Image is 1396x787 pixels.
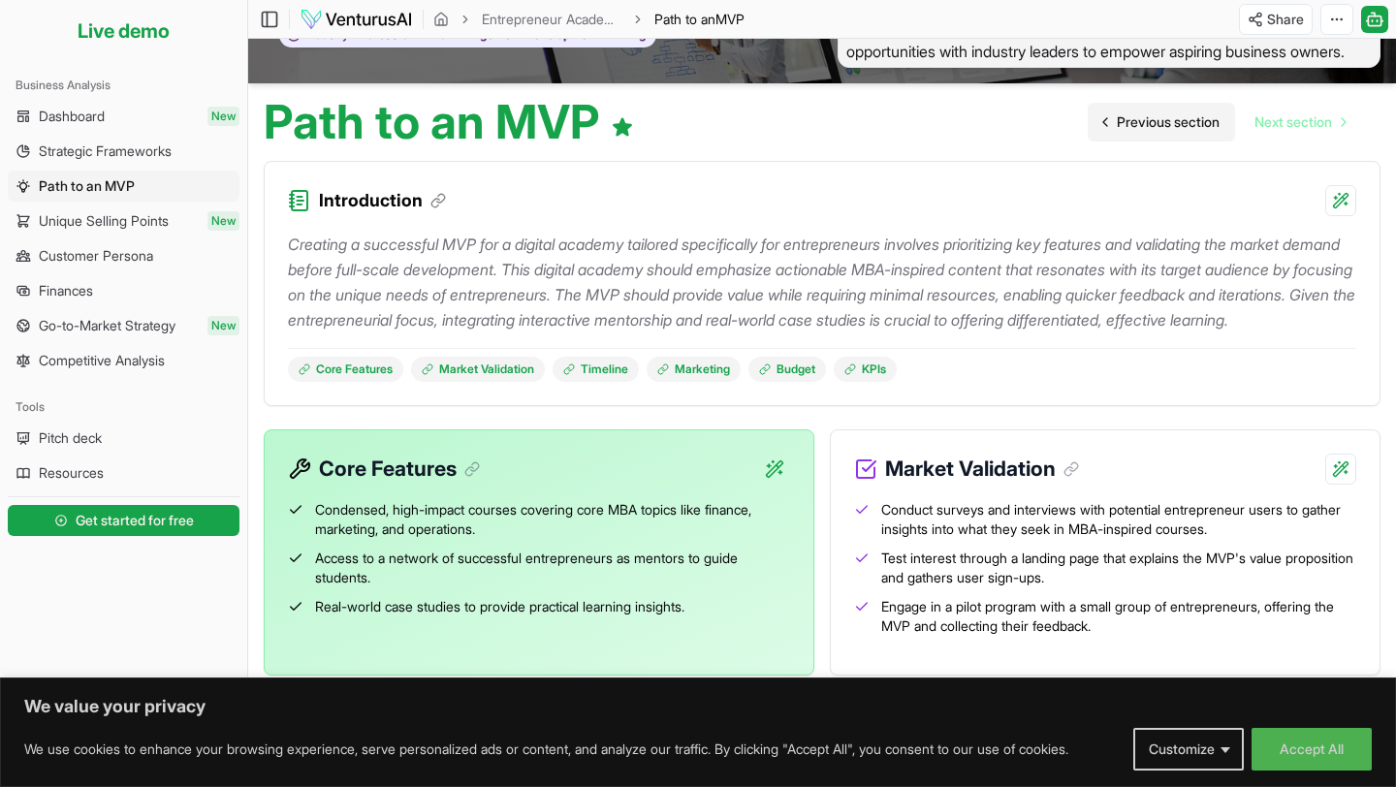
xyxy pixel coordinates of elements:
span: Conduct surveys and interviews with potential entrepreneur users to gather insights into what the... [881,500,1356,539]
h3: Core Features [319,454,480,485]
span: Customer Persona [39,246,153,266]
a: Market Validation [411,357,545,382]
span: Pitch deck [39,428,102,448]
a: Go to next page [1239,103,1361,142]
a: Resources [8,457,239,488]
span: Share [1267,10,1304,29]
span: New [207,316,239,335]
div: Business Analysis [8,70,239,101]
p: We value your privacy [24,695,1372,718]
button: Accept All [1252,728,1372,771]
button: Customize [1133,728,1244,771]
span: Real-world case studies to provide practical learning insights. [315,597,684,616]
nav: pagination [1088,103,1361,142]
a: Competitive Analysis [8,345,239,376]
a: DashboardNew [8,101,239,132]
a: Go to previous page [1088,103,1235,142]
a: Unique Selling PointsNew [8,205,239,236]
button: Get started for free [8,505,239,536]
span: Resources [39,463,104,483]
a: Marketing [647,357,741,382]
span: Competitive Analysis [39,351,165,370]
button: Share [1239,4,1313,35]
p: Creating a successful MVP for a digital academy tailored specifically for entrepreneurs involves ... [288,232,1356,332]
span: Get started for free [76,511,194,530]
span: Engage in a pilot program with a small group of entrepreneurs, offering the MVP and collecting th... [881,597,1356,636]
a: Timeline [553,357,639,382]
span: Access to a network of successful entrepreneurs as mentors to guide students. [315,549,790,587]
span: New [207,211,239,231]
h3: Market Validation [885,454,1079,485]
span: Next section [1254,112,1332,132]
span: Strategic Frameworks [39,142,172,161]
a: Core Features [288,357,403,382]
a: Customer Persona [8,240,239,271]
span: Previous section [1117,112,1220,132]
span: Path to an MVP [39,176,135,196]
a: Budget [748,357,826,382]
h1: Path to an MVP [264,99,634,145]
a: Go-to-Market StrategyNew [8,310,239,341]
a: Finances [8,275,239,306]
div: Tools [8,392,239,423]
a: Entrepreneur Academy [482,10,621,29]
a: Pitch deck [8,423,239,454]
img: logo [300,8,413,31]
h3: Introduction [319,187,446,214]
span: New [207,107,239,126]
a: KPIs [834,357,897,382]
span: Condensed, high-impact courses covering core MBA topics like finance, marketing, and operations. [315,500,790,539]
span: Path to anMVP [654,10,745,29]
span: Unique Selling Points [39,211,169,231]
span: Dashboard [39,107,105,126]
span: Path to an [654,11,715,27]
nav: breadcrumb [433,10,745,29]
a: Path to an MVP [8,171,239,202]
p: We use cookies to enhance your browsing experience, serve personalized ads or content, and analyz... [24,738,1068,761]
a: Get started for free [8,501,239,540]
span: Test interest through a landing page that explains the MVP's value proposition and gathers user s... [881,549,1356,587]
span: Go-to-Market Strategy [39,316,175,335]
span: Finances [39,281,93,300]
a: Strategic Frameworks [8,136,239,167]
